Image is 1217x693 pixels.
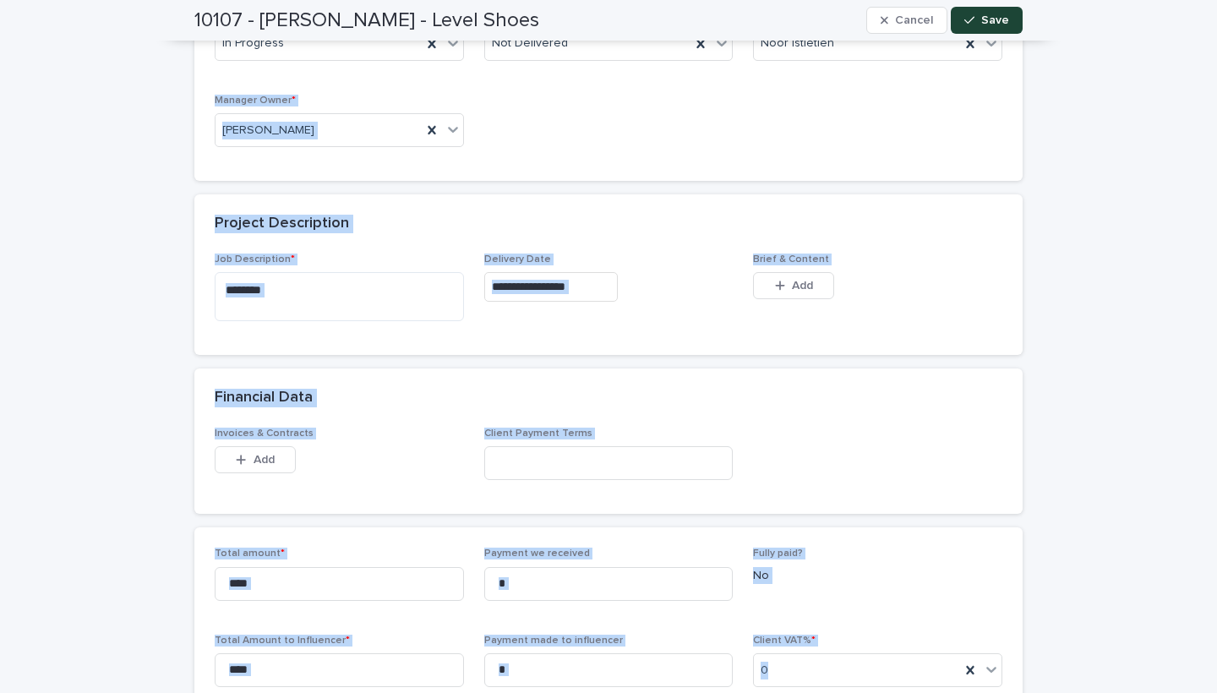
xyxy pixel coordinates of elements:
[254,454,275,466] span: Add
[194,8,539,33] h2: 10107 - [PERSON_NAME] - Level Shoes
[215,389,313,407] h2: Financial Data
[753,636,816,646] span: Client VAT%
[761,662,768,679] span: 0
[222,122,314,139] span: [PERSON_NAME]
[753,548,803,559] span: Fully paid?
[981,14,1009,26] span: Save
[215,428,314,439] span: Invoices & Contracts
[761,35,834,52] span: Noor Istietieh
[484,254,551,265] span: Delivery Date
[215,636,350,646] span: Total Amount to Influencer
[895,14,933,26] span: Cancel
[753,272,834,299] button: Add
[792,280,813,292] span: Add
[753,254,829,265] span: Brief & Content
[484,636,623,646] span: Payment made to influencer
[215,95,296,106] span: Manager Owner
[492,35,568,52] span: Not Delivered
[866,7,947,34] button: Cancel
[215,548,285,559] span: Total amount
[484,428,592,439] span: Client Payment Terms
[215,446,296,473] button: Add
[753,567,1002,585] p: No
[215,215,349,233] h2: Project Description
[222,35,284,52] span: In Progress
[215,254,295,265] span: Job Description
[951,7,1023,34] button: Save
[484,548,590,559] span: Payment we received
